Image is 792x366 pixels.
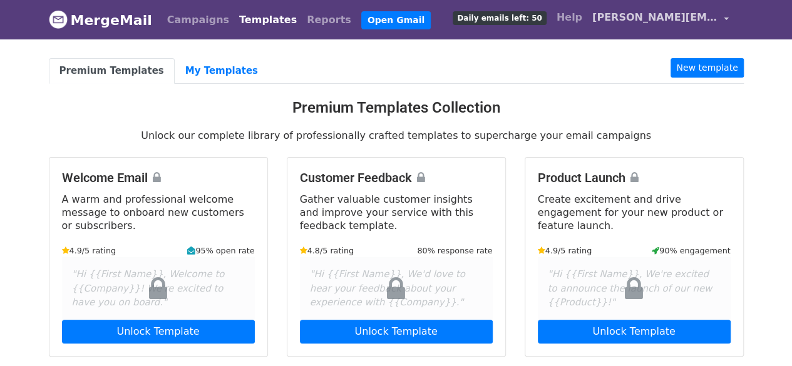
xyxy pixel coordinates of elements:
[62,257,255,320] div: "Hi {{First Name}}, Welcome to {{Company}}! We're excited to have you on board."
[62,245,116,257] small: 4.9/5 rating
[300,170,493,185] h4: Customer Feedback
[671,58,743,78] a: New template
[302,8,356,33] a: Reports
[729,306,792,366] iframe: Chat Widget
[162,8,234,33] a: Campaigns
[538,170,731,185] h4: Product Launch
[538,257,731,320] div: "Hi {{First Name}}, We're excited to announce the launch of our new {{Product}}!"
[49,7,152,33] a: MergeMail
[62,320,255,343] a: Unlock Template
[538,193,731,232] p: Create excitement and drive engagement for your new product or feature launch.
[300,193,493,232] p: Gather valuable customer insights and improve your service with this feedback template.
[592,10,717,25] span: [PERSON_NAME][EMAIL_ADDRESS][DOMAIN_NAME]
[552,5,587,30] a: Help
[175,58,269,84] a: My Templates
[234,8,302,33] a: Templates
[187,245,254,257] small: 95% open rate
[361,11,431,29] a: Open Gmail
[652,245,731,257] small: 90% engagement
[448,5,551,30] a: Daily emails left: 50
[62,170,255,185] h4: Welcome Email
[417,245,492,257] small: 80% response rate
[49,10,68,29] img: MergeMail logo
[587,5,734,34] a: [PERSON_NAME][EMAIL_ADDRESS][DOMAIN_NAME]
[49,129,744,142] p: Unlock our complete library of professionally crafted templates to supercharge your email campaigns
[300,257,493,320] div: "Hi {{First Name}}, We'd love to hear your feedback about your experience with {{Company}}."
[538,320,731,343] a: Unlock Template
[300,245,354,257] small: 4.8/5 rating
[300,320,493,343] a: Unlock Template
[62,193,255,232] p: A warm and professional welcome message to onboard new customers or subscribers.
[538,245,592,257] small: 4.9/5 rating
[49,99,744,117] h3: Premium Templates Collection
[453,11,546,25] span: Daily emails left: 50
[49,58,175,84] a: Premium Templates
